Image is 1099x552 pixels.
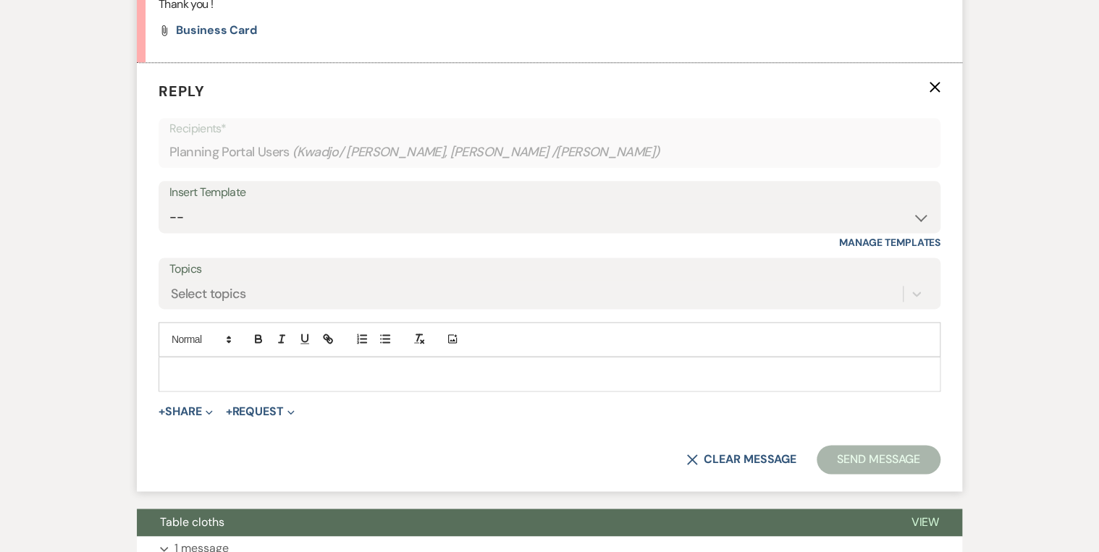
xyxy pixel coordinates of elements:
[160,514,224,530] span: Table cloths
[911,514,939,530] span: View
[226,406,295,417] button: Request
[169,259,930,280] label: Topics
[169,119,930,138] p: Recipients*
[169,182,930,203] div: Insert Template
[176,25,257,36] a: Business Card
[226,406,232,417] span: +
[169,138,930,166] div: Planning Portal Users
[171,284,246,303] div: Select topics
[159,406,213,417] button: Share
[686,454,796,465] button: Clear message
[176,22,257,38] span: Business Card
[159,82,205,101] span: Reply
[839,236,940,249] a: Manage Templates
[817,445,940,474] button: Send Message
[137,509,888,536] button: Table cloths
[159,406,165,417] span: +
[888,509,962,536] button: View
[292,143,660,162] span: ( Kwadjo/ [PERSON_NAME], [PERSON_NAME] /[PERSON_NAME] )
